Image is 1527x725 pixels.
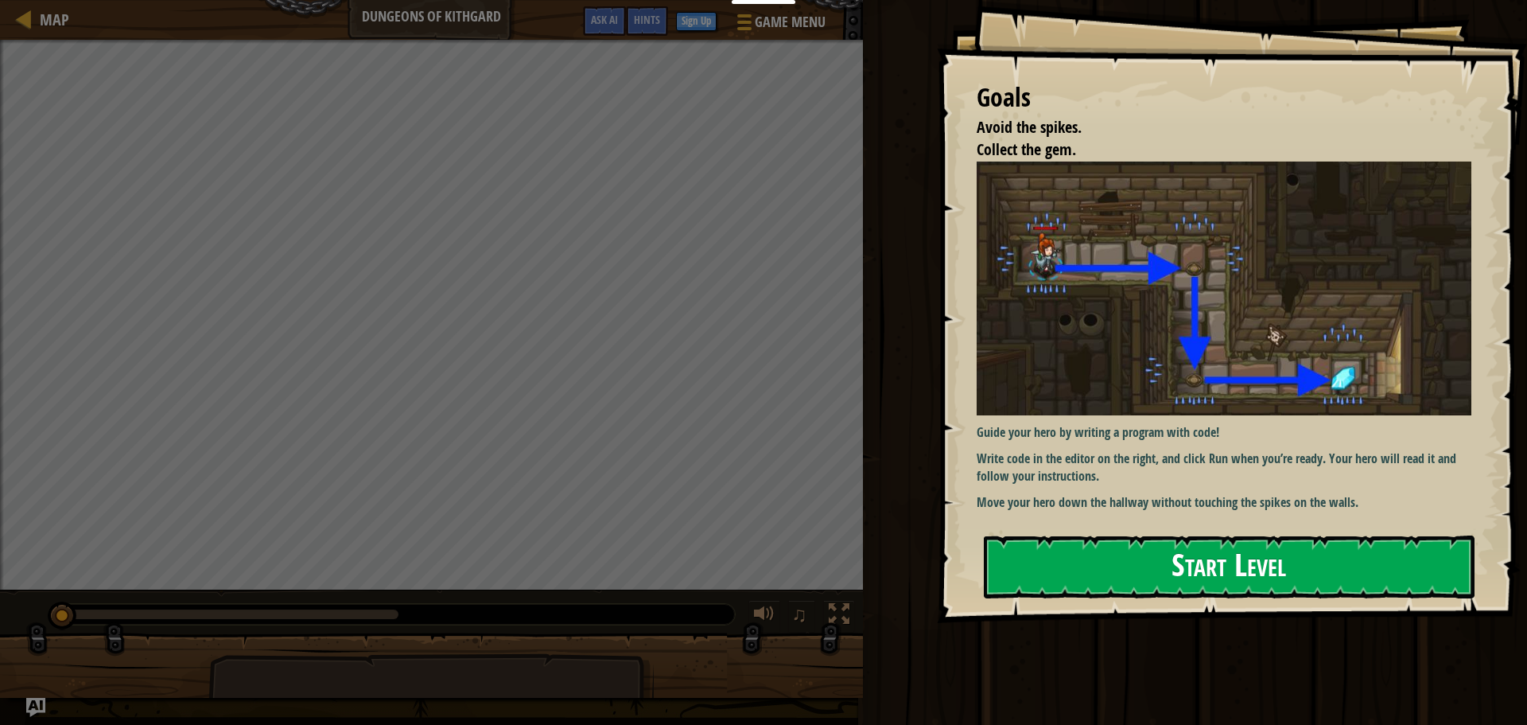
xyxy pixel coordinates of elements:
a: Map [32,9,69,30]
span: ♫ [791,602,807,626]
button: Toggle fullscreen [823,600,855,633]
span: Hints [634,12,660,27]
button: Ask AI [26,698,45,717]
li: Collect the gem. [957,138,1467,162]
button: Sign Up [676,12,717,31]
span: Collect the gem. [977,138,1076,160]
button: ♫ [788,600,815,633]
p: Move your hero down the hallway without touching the spikes on the walls. [977,493,1471,512]
button: Ask AI [583,6,626,36]
p: Write code in the editor on the right, and click Run when you’re ready. Your hero will read it an... [977,450,1471,486]
p: Guide your hero by writing a program with code! [977,423,1471,442]
li: Avoid the spikes. [957,116,1467,139]
span: Game Menu [755,12,826,33]
span: Ask AI [591,12,618,27]
img: Dungeons of kithgard [977,162,1471,415]
div: Goals [977,80,1471,116]
span: Map [40,9,69,30]
button: Adjust volume [748,600,780,633]
button: Start Level [984,536,1475,598]
span: Avoid the spikes. [977,116,1082,138]
button: Game Menu [725,6,835,44]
